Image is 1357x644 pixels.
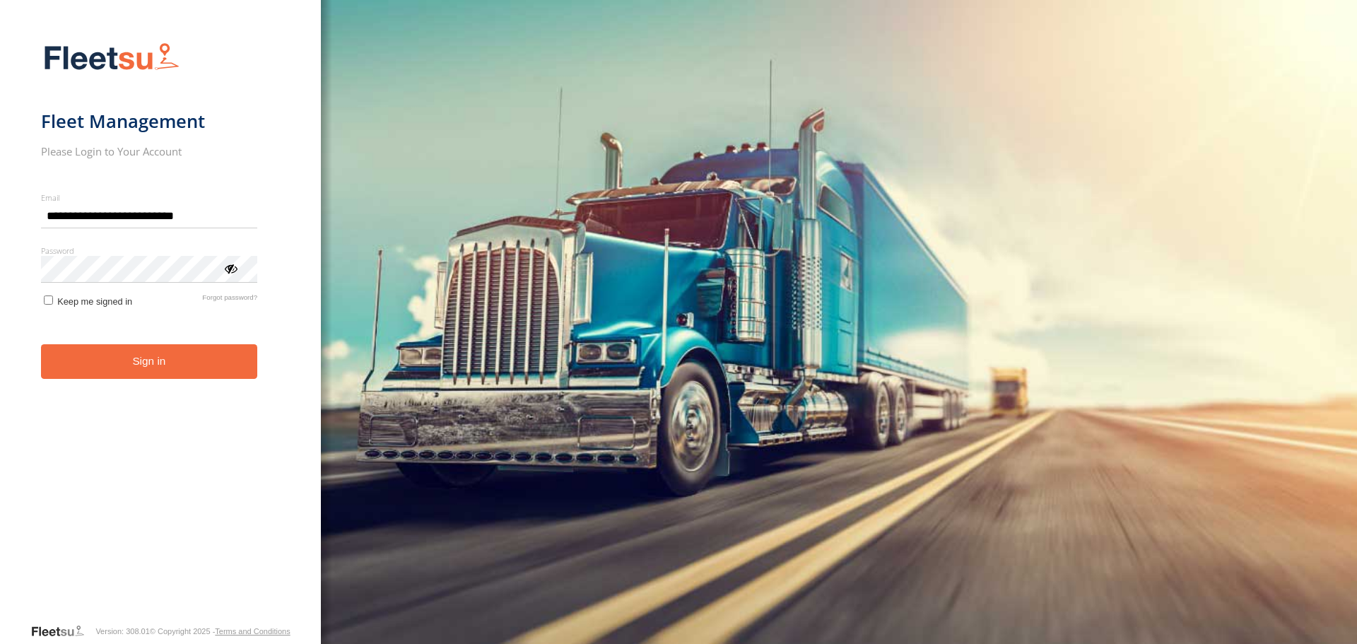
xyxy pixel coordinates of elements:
div: ViewPassword [223,261,237,275]
label: Email [41,192,258,203]
input: Keep me signed in [44,295,53,305]
form: main [41,34,281,623]
h2: Please Login to Your Account [41,144,258,158]
span: Keep me signed in [57,296,132,307]
img: Fleetsu [41,40,182,76]
a: Visit our Website [30,624,95,638]
label: Password [41,245,258,256]
div: © Copyright 2025 - [150,627,290,636]
a: Terms and Conditions [215,627,290,636]
a: Forgot password? [202,293,257,307]
h1: Fleet Management [41,110,258,133]
button: Sign in [41,344,258,379]
div: Version: 308.01 [95,627,149,636]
